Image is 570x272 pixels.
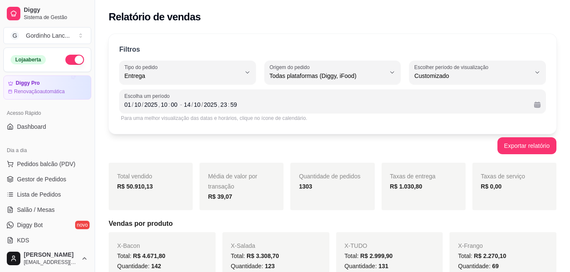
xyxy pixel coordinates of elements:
[227,100,230,109] div: :
[458,242,483,249] span: X-Frango
[3,188,91,201] a: Lista de Pedidos
[117,253,166,259] span: Total:
[17,205,55,214] span: Salão / Mesas
[3,218,91,232] a: Diggy Botnovo
[183,100,191,109] div: dia, Data final,
[492,263,499,269] span: 69
[409,61,546,84] button: Escolher período de visualizaçãoCustomizado
[299,183,312,190] strong: 1303
[124,93,541,100] span: Escolha um período
[160,100,168,109] div: hora, Data inicial,
[24,6,88,14] span: Diggy
[11,55,46,64] div: Loja aberta
[481,183,502,190] strong: R$ 0,00
[3,120,91,133] a: Dashboard
[3,157,91,171] button: Pedidos balcão (PDV)
[117,242,140,249] span: X-Bacon
[124,72,241,80] span: Entrega
[3,203,91,216] a: Salão / Mesas
[17,236,29,244] span: KDS
[264,61,401,84] button: Origem do pedidoTodas plataformas (Diggy, iFood)
[26,31,70,40] div: Gordinho Lanc ...
[141,100,144,109] div: /
[193,100,202,109] div: mês, Data final,
[345,263,389,269] span: Quantidade:
[17,160,76,168] span: Pedidos balcão (PDV)
[3,172,91,186] a: Gestor de Pedidos
[270,72,386,80] span: Todas plataformas (Diggy, iFood)
[184,100,527,110] div: Data final
[208,173,257,190] span: Média de valor por transação
[458,263,499,269] span: Quantidade:
[497,137,556,154] button: Exportar relatório
[345,242,368,249] span: X-TUDO
[3,3,91,24] a: DiggySistema de Gestão
[3,27,91,44] button: Select a team
[157,100,161,109] div: ,
[203,100,218,109] div: ano, Data final,
[481,173,525,180] span: Taxas de serviço
[24,251,78,259] span: [PERSON_NAME]
[360,253,393,259] span: R$ 2.999,90
[200,100,204,109] div: /
[24,14,88,21] span: Sistema de Gestão
[143,100,158,109] div: ano, Data inicial,
[219,100,228,109] div: hora, Data final,
[270,64,312,71] label: Origem do pedido
[117,183,153,190] strong: R$ 50.910,13
[117,173,152,180] span: Total vendido
[124,64,160,71] label: Tipo do pedido
[3,144,91,157] div: Dia a dia
[390,173,435,180] span: Taxas de entrega
[133,100,142,109] div: mês, Data inicial,
[11,31,19,40] span: G
[109,219,556,229] h5: Vendas por produto
[180,100,182,110] span: -
[151,263,161,269] span: 142
[414,64,491,71] label: Escolher período de visualização
[119,44,140,55] p: Filtros
[65,55,84,65] button: Alterar Status
[170,100,178,109] div: minuto, Data inicial,
[231,253,279,259] span: Total:
[3,75,91,100] a: Diggy ProRenovaçãoautomática
[3,106,91,120] div: Acesso Rápido
[345,253,393,259] span: Total:
[131,100,135,109] div: /
[17,221,43,229] span: Diggy Bot
[231,263,275,269] span: Quantidade:
[247,253,279,259] span: R$ 3.308,70
[124,100,178,110] div: Data inicial
[14,88,65,95] article: Renovação automática
[458,253,506,259] span: Total:
[17,190,61,199] span: Lista de Pedidos
[16,80,40,86] article: Diggy Pro
[531,98,544,111] button: Calendário
[109,10,201,24] h2: Relatório de vendas
[117,263,161,269] span: Quantidade:
[24,259,78,266] span: [EMAIL_ADDRESS][DOMAIN_NAME]
[3,233,91,247] a: KDS
[299,173,360,180] span: Quantidade de pedidos
[191,100,194,109] div: /
[217,100,220,109] div: ,
[17,175,66,183] span: Gestor de Pedidos
[231,242,256,249] span: X-Salada
[265,263,275,269] span: 123
[390,183,422,190] strong: R$ 1.030,80
[3,248,91,269] button: [PERSON_NAME][EMAIL_ADDRESS][DOMAIN_NAME]
[121,115,544,122] div: Para uma melhor visualização das datas e horários, clique no ícone de calendário.
[414,72,531,80] span: Customizado
[474,253,506,259] span: R$ 2.270,10
[379,263,388,269] span: 131
[119,61,256,84] button: Tipo do pedidoEntrega
[124,100,132,109] div: dia, Data inicial,
[17,122,46,131] span: Dashboard
[133,253,165,259] span: R$ 4.671,80
[208,193,232,200] strong: R$ 39,07
[168,100,171,109] div: :
[230,100,238,109] div: minuto, Data final,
